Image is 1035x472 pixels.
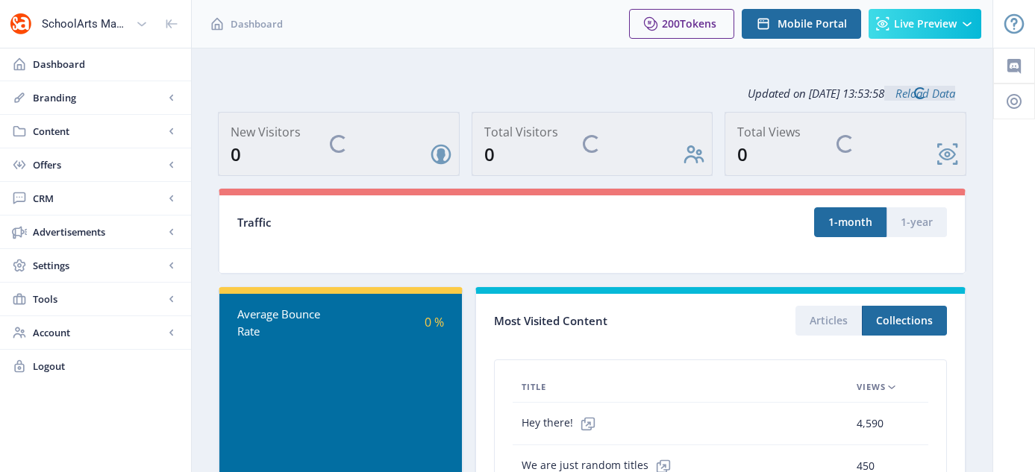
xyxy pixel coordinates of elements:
[42,7,130,40] div: SchoolArts Magazine
[862,306,947,336] button: Collections
[33,124,164,139] span: Content
[522,378,546,396] span: Title
[33,57,179,72] span: Dashboard
[33,359,179,374] span: Logout
[33,90,164,105] span: Branding
[857,415,884,432] span: 4,590
[33,325,164,340] span: Account
[33,224,164,239] span: Advertisements
[237,214,592,231] div: Traffic
[884,86,955,101] a: Reload Data
[33,258,164,273] span: Settings
[869,9,981,39] button: Live Preview
[680,16,716,31] span: Tokens
[522,409,603,438] span: Hey there!
[795,306,862,336] button: Articles
[237,306,341,339] div: Average Bounce Rate
[33,157,164,172] span: Offers
[887,207,947,237] button: 1-year
[742,9,861,39] button: Mobile Portal
[231,16,283,31] span: Dashboard
[218,75,966,112] div: Updated on [DATE] 13:53:58
[894,18,957,30] span: Live Preview
[778,18,847,30] span: Mobile Portal
[33,292,164,306] span: Tools
[33,191,164,206] span: CRM
[857,378,886,396] span: Views
[9,12,33,36] img: properties.app_icon.png
[425,314,444,330] span: 0 %
[629,9,734,39] button: 200Tokens
[494,309,720,333] div: Most Visited Content
[814,207,887,237] button: 1-month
